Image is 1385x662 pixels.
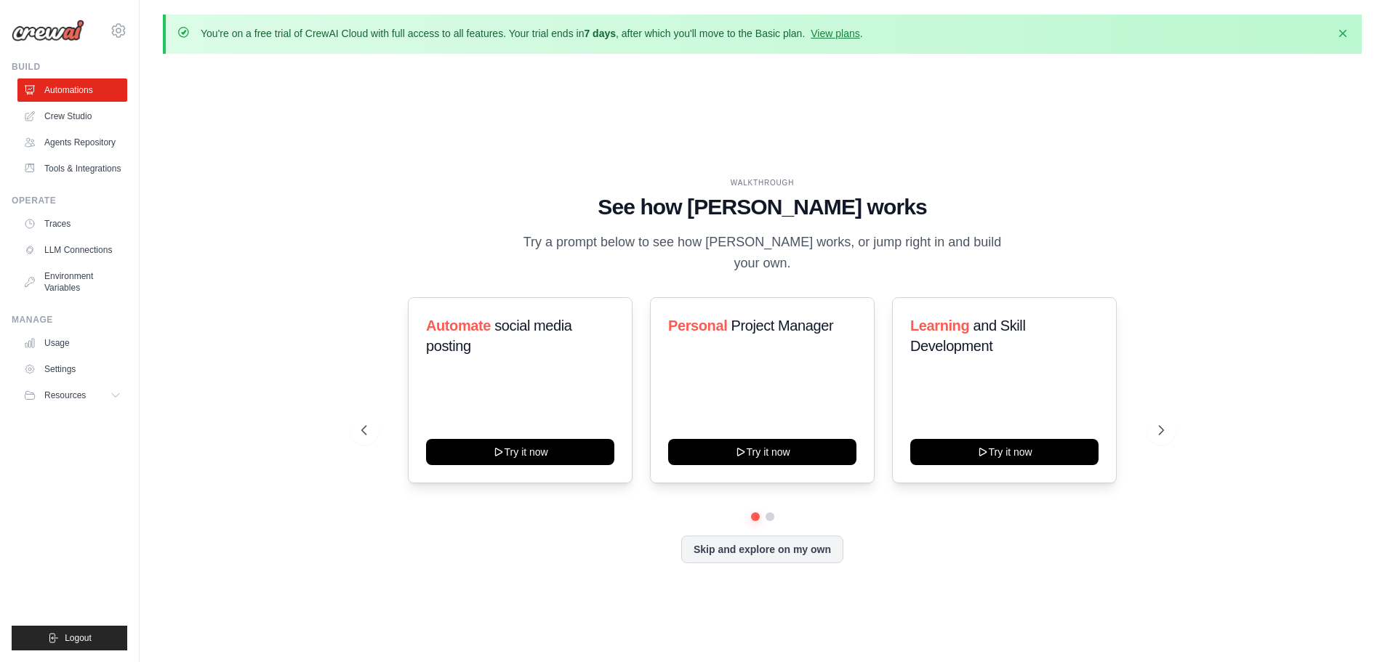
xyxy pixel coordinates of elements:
[668,439,856,465] button: Try it now
[426,318,572,354] span: social media posting
[17,105,127,128] a: Crew Studio
[17,212,127,235] a: Traces
[12,61,127,73] div: Build
[681,536,843,563] button: Skip and explore on my own
[910,318,969,334] span: Learning
[44,389,86,401] span: Resources
[17,157,127,180] a: Tools & Integrations
[65,632,92,644] span: Logout
[201,26,863,41] p: You're on a free trial of CrewAI Cloud with full access to all features. Your trial ends in , aft...
[17,78,127,102] a: Automations
[12,20,84,41] img: Logo
[17,131,127,154] a: Agents Repository
[17,331,127,355] a: Usage
[518,232,1007,275] p: Try a prompt below to see how [PERSON_NAME] works, or jump right in and build your own.
[584,28,616,39] strong: 7 days
[910,439,1099,465] button: Try it now
[731,318,833,334] span: Project Manager
[811,28,859,39] a: View plans
[12,314,127,326] div: Manage
[17,238,127,262] a: LLM Connections
[426,318,491,334] span: Automate
[361,177,1164,188] div: WALKTHROUGH
[668,318,727,334] span: Personal
[361,194,1164,220] h1: See how [PERSON_NAME] works
[17,358,127,381] a: Settings
[426,439,614,465] button: Try it now
[12,195,127,206] div: Operate
[17,384,127,407] button: Resources
[17,265,127,299] a: Environment Variables
[12,626,127,650] button: Logout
